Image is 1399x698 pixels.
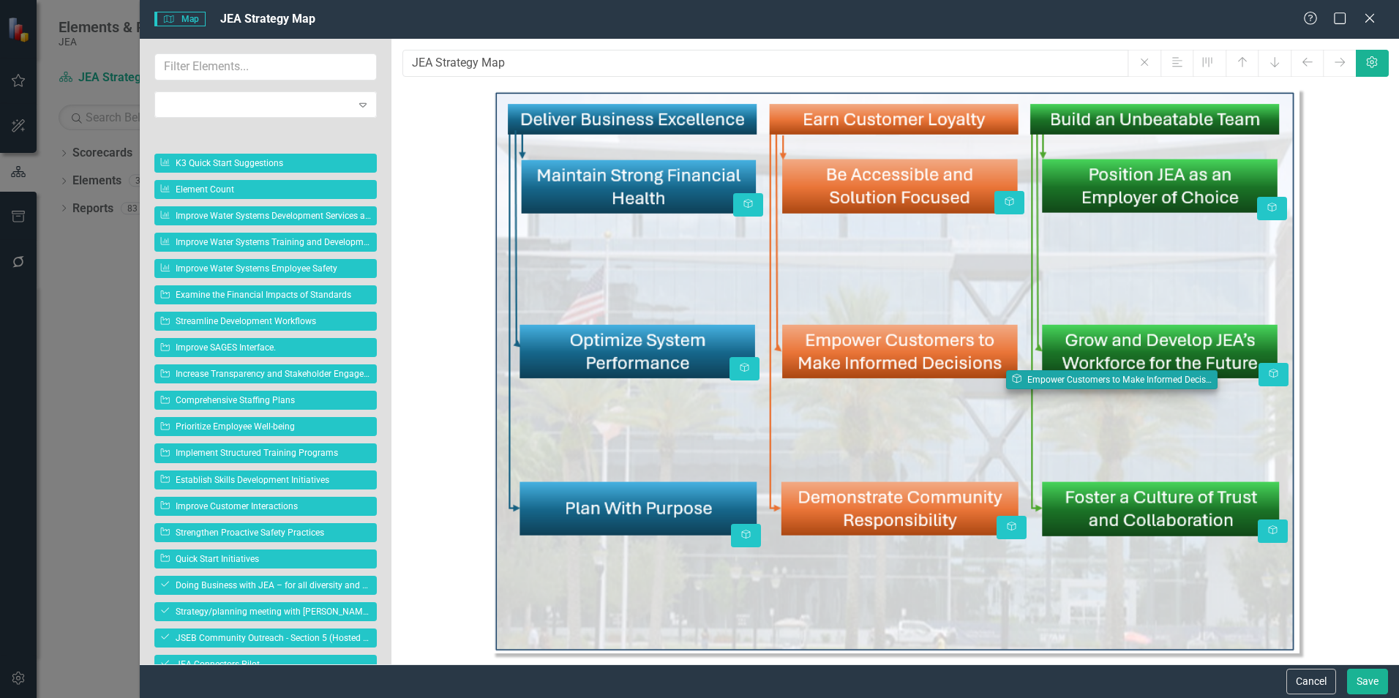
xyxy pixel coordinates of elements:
a: JEA Connectors Pilot [154,655,377,674]
a: Improve Water Systems Employee Safety [154,259,377,278]
a: Element Count [154,180,377,199]
a: Quick Start Initiatives [154,549,377,568]
button: No elements selected [1193,50,1226,77]
a: Implement Structured Training Programs [154,443,377,462]
a: Strengthen Proactive Safety Practices [154,523,377,542]
button: No elements selected [1128,50,1161,77]
span: Map [154,12,205,26]
a: Empower Customers to Make Informed Decisions [1006,370,1218,389]
a: Streamline Development Workflows [154,312,377,331]
button: Save [1347,669,1388,694]
a: Comprehensive Staffing Plans [154,391,377,410]
span: JEA Strategy Map [220,12,315,26]
a: Doing Business with JEA – for all diversity and JSEB Suppliers (Host by JEA [154,576,377,595]
button: Cancel [1286,669,1336,694]
a: Improve Customer Interactions [154,497,377,516]
a: Examine the Financial Impacts of Standards [154,285,377,304]
img: JEA Strategy Map [492,88,1299,653]
a: Improve Water Systems Training and Development [154,233,377,252]
button: No elements selected [1291,50,1324,77]
a: Improve SAGES Interface. [154,338,377,357]
input: Name [402,50,1129,77]
button: No elements selected [1258,50,1291,77]
button: No elements selected [1226,50,1259,77]
a: Improve Water Systems Development Services and Standards [154,206,377,225]
button: No elements selected [1160,50,1194,77]
a: Establish Skills Development Initiatives [154,470,377,489]
a: K3 Quick Start Suggestions [154,154,377,173]
a: JSEB Community Outreach - Section 5 (Hosted by COJ) [154,628,377,648]
a: Strategy/planning meeting with [PERSON_NAME], Director of COJ JSEB Program [154,602,377,621]
input: Filter Elements... [154,53,377,80]
a: Prioritize Employee Well-being [154,417,377,436]
button: No elements selected [1323,50,1357,77]
a: Increase Transparency and Stakeholder Engagement [154,364,377,383]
